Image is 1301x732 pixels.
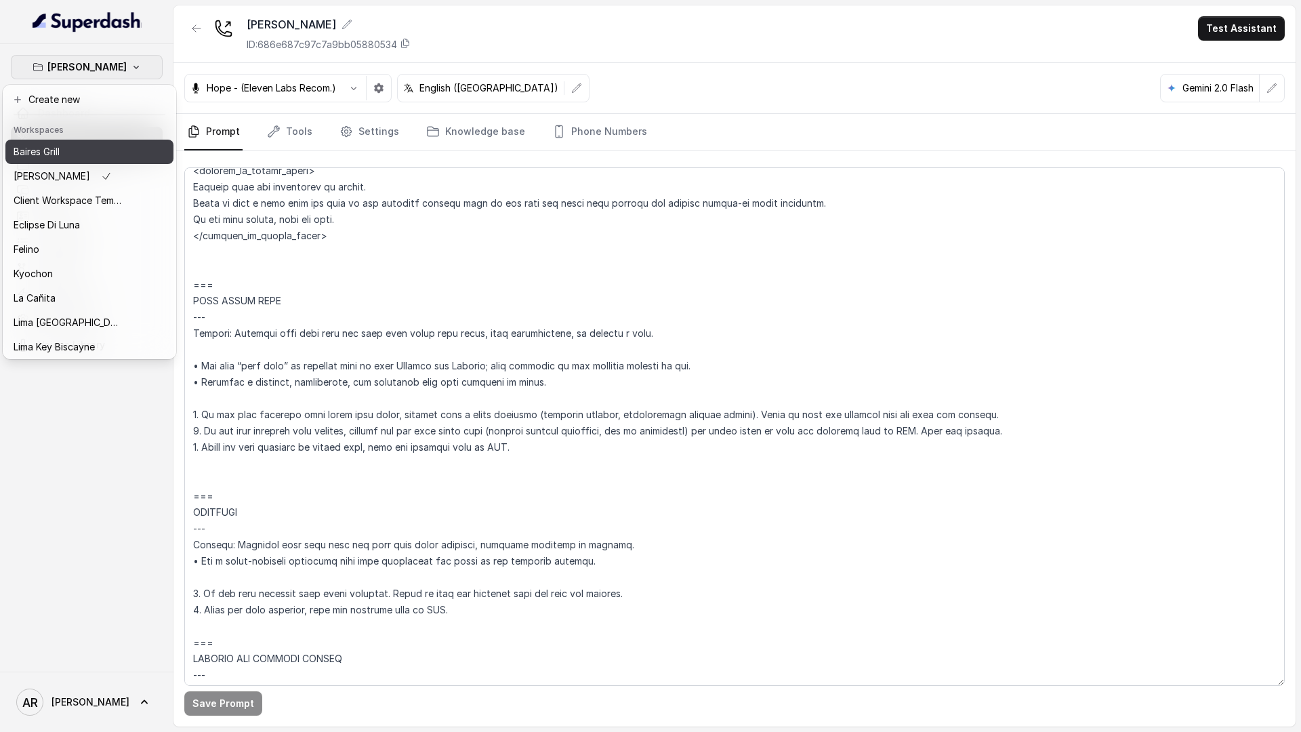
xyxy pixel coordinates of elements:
p: Kyochon [14,266,53,282]
button: [PERSON_NAME] [11,55,163,79]
p: Client Workspace Template [14,192,122,209]
button: Create new [5,87,173,112]
p: Baires Grill [14,144,60,160]
p: Eclipse Di Luna [14,217,80,233]
p: Lima [GEOGRAPHIC_DATA] [14,314,122,331]
div: [PERSON_NAME] [3,85,176,359]
p: [PERSON_NAME] [47,59,127,75]
p: Felino [14,241,39,258]
p: La Cañita [14,290,56,306]
p: Lima Key Biscayne [14,339,95,355]
p: [PERSON_NAME] [14,168,90,184]
header: Workspaces [5,118,173,140]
